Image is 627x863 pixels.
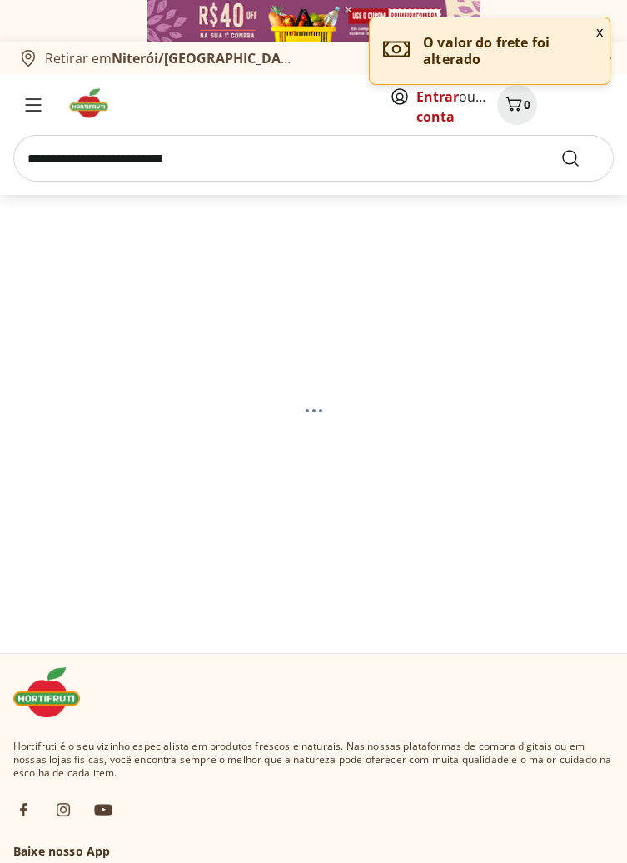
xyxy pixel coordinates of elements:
[45,51,291,66] span: Retirar em
[497,85,537,125] button: Carrinho
[13,135,614,182] input: search
[590,17,610,46] button: Fechar notificação
[13,667,97,717] img: Hortifruti
[13,740,614,780] span: Hortifruti é o seu vizinho especialista em produtos frescos e naturais. Nas nossas plataformas de...
[13,85,53,125] button: Menu
[13,800,33,820] img: fb
[416,87,490,127] span: ou
[93,800,113,820] img: ytb
[53,800,73,820] img: ig
[112,49,301,67] b: Niterói/[GEOGRAPHIC_DATA]
[423,34,596,67] p: O valor do frete foi alterado
[67,87,122,120] img: Hortifruti
[416,87,459,106] a: Entrar
[13,843,233,860] h3: Baixe nosso App
[524,97,530,112] span: 0
[560,148,600,168] button: Submit Search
